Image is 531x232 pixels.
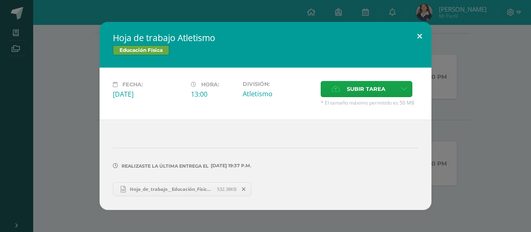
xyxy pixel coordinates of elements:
[217,186,236,192] span: 532.38KB
[237,185,251,194] span: Remover entrega
[122,163,209,169] span: Realizaste la última entrega el
[408,22,431,50] button: Close (Esc)
[243,89,314,98] div: Atletismo
[113,90,184,99] div: [DATE]
[201,81,219,88] span: Hora:
[113,45,169,55] span: Educación Física
[126,186,217,192] span: Hoja_de_trabajo__Educación_Física_Cuarta_Unidad.docx
[191,90,236,99] div: 13:00
[122,81,143,88] span: Fecha:
[347,81,385,97] span: Subir tarea
[113,32,418,44] h2: Hoja de trabajo Atletismo
[113,182,251,196] a: Hoja_de_trabajo__Educación_Física_Cuarta_Unidad.docx 532.38KB
[321,99,418,106] span: * El tamaño máximo permitido es 50 MB
[243,81,314,87] label: División:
